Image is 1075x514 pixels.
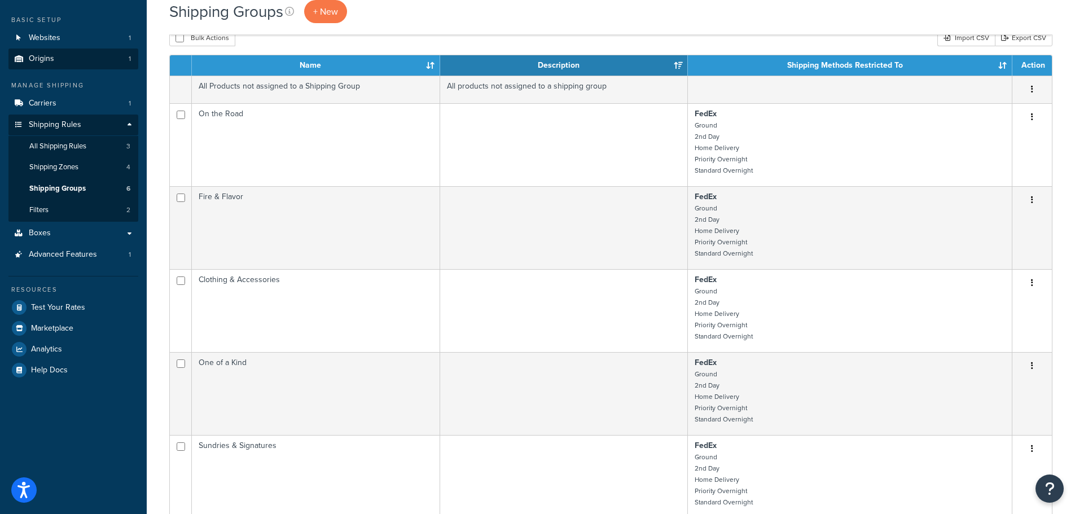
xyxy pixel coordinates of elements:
li: Shipping Groups [8,178,138,199]
span: Shipping Zones [29,162,78,172]
span: 1 [129,99,131,108]
td: Fire & Flavor [192,186,440,269]
strong: FedEx [695,108,717,120]
span: Carriers [29,99,56,108]
button: Bulk Actions [169,29,235,46]
a: Shipping Zones 4 [8,157,138,178]
a: Shipping Rules [8,115,138,135]
strong: FedEx [695,440,717,451]
span: Marketplace [31,324,73,333]
span: 3 [126,142,130,151]
a: Websites 1 [8,28,138,49]
td: Clothing & Accessories [192,269,440,352]
a: Test Your Rates [8,297,138,318]
span: Shipping Rules [29,120,81,130]
small: Ground 2nd Day Home Delivery Priority Overnight Standard Overnight [695,203,753,258]
strong: FedEx [695,274,717,285]
li: Origins [8,49,138,69]
span: Help Docs [31,366,68,375]
a: Boxes [8,223,138,244]
td: All Products not assigned to a Shipping Group [192,76,440,103]
strong: FedEx [695,191,717,203]
small: Ground 2nd Day Home Delivery Priority Overnight Standard Overnight [695,120,753,175]
div: Basic Setup [8,15,138,25]
th: Name: activate to sort column ascending [192,55,440,76]
div: Manage Shipping [8,81,138,90]
td: On the Road [192,103,440,186]
h1: Shipping Groups [169,1,283,23]
a: Origins 1 [8,49,138,69]
span: 6 [126,184,130,194]
li: Filters [8,200,138,221]
a: Analytics [8,339,138,359]
li: Websites [8,28,138,49]
a: Help Docs [8,360,138,380]
th: Shipping Methods Restricted To: activate to sort column ascending [688,55,1012,76]
a: Marketplace [8,318,138,339]
a: All Shipping Rules 3 [8,136,138,157]
small: Ground 2nd Day Home Delivery Priority Overnight Standard Overnight [695,286,753,341]
li: Advanced Features [8,244,138,265]
a: Shipping Groups 6 [8,178,138,199]
th: Action [1012,55,1052,76]
li: Carriers [8,93,138,114]
span: Filters [29,205,49,215]
small: Ground 2nd Day Home Delivery Priority Overnight Standard Overnight [695,452,753,507]
small: Ground 2nd Day Home Delivery Priority Overnight Standard Overnight [695,369,753,424]
span: 1 [129,33,131,43]
span: All Shipping Rules [29,142,86,151]
a: Filters 2 [8,200,138,221]
li: Shipping Zones [8,157,138,178]
span: 1 [129,250,131,260]
div: Import CSV [937,29,995,46]
td: All products not assigned to a shipping group [440,76,688,103]
strong: FedEx [695,357,717,368]
a: Export CSV [995,29,1052,46]
td: One of a Kind [192,352,440,435]
span: + New [313,5,338,18]
a: Advanced Features 1 [8,244,138,265]
li: All Shipping Rules [8,136,138,157]
span: Shipping Groups [29,184,86,194]
th: Description: activate to sort column ascending [440,55,688,76]
span: Test Your Rates [31,303,85,313]
span: Origins [29,54,54,64]
a: Carriers 1 [8,93,138,114]
span: 4 [126,162,130,172]
span: Websites [29,33,60,43]
span: Analytics [31,345,62,354]
span: 2 [126,205,130,215]
button: Open Resource Center [1035,475,1064,503]
li: Shipping Rules [8,115,138,222]
span: 1 [129,54,131,64]
span: Boxes [29,229,51,238]
span: Advanced Features [29,250,97,260]
div: Resources [8,285,138,295]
